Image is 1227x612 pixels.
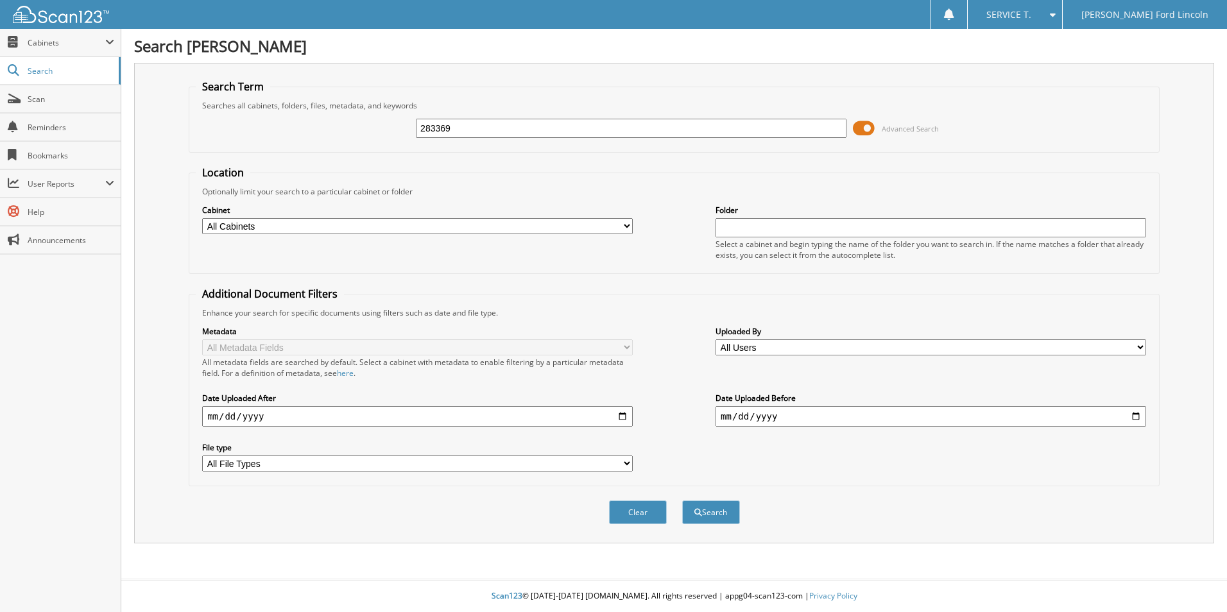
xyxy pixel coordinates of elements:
[202,357,633,378] div: All metadata fields are searched by default. Select a cabinet with metadata to enable filtering b...
[716,326,1146,337] label: Uploaded By
[28,150,114,161] span: Bookmarks
[986,11,1031,19] span: SERVICE T.
[28,94,114,105] span: Scan
[28,207,114,217] span: Help
[196,166,250,180] legend: Location
[134,35,1214,56] h1: Search [PERSON_NAME]
[13,6,109,23] img: scan123-logo-white.svg
[202,442,633,453] label: File type
[28,235,114,246] span: Announcements
[202,205,633,216] label: Cabinet
[121,581,1227,612] div: © [DATE]-[DATE] [DOMAIN_NAME]. All rights reserved | appg04-scan123-com |
[337,368,354,378] a: here
[28,65,112,76] span: Search
[202,406,633,427] input: start
[28,122,114,133] span: Reminders
[1163,550,1227,612] iframe: Chat Widget
[1081,11,1208,19] span: [PERSON_NAME] Ford Lincoln
[196,287,344,301] legend: Additional Document Filters
[196,80,270,94] legend: Search Term
[28,37,105,48] span: Cabinets
[716,406,1146,427] input: end
[196,100,1153,111] div: Searches all cabinets, folders, files, metadata, and keywords
[196,307,1153,318] div: Enhance your search for specific documents using filters such as date and file type.
[609,500,667,524] button: Clear
[882,124,939,133] span: Advanced Search
[682,500,740,524] button: Search
[716,205,1146,216] label: Folder
[716,393,1146,404] label: Date Uploaded Before
[202,326,633,337] label: Metadata
[492,590,522,601] span: Scan123
[196,186,1153,197] div: Optionally limit your search to a particular cabinet or folder
[28,178,105,189] span: User Reports
[716,239,1146,260] div: Select a cabinet and begin typing the name of the folder you want to search in. If the name match...
[202,393,633,404] label: Date Uploaded After
[809,590,857,601] a: Privacy Policy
